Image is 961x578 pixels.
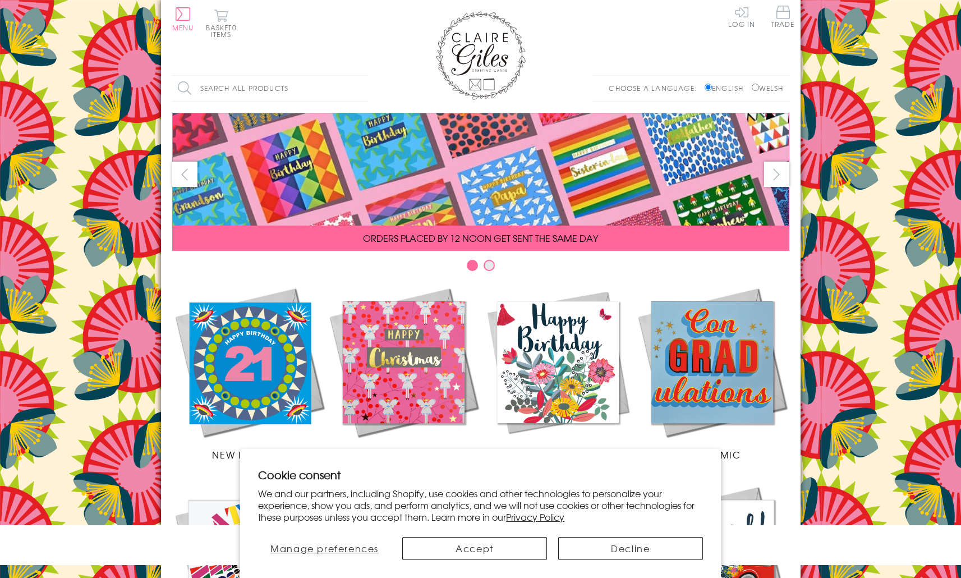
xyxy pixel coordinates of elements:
input: Welsh [752,84,759,91]
span: Christmas [375,448,432,461]
a: New Releases [172,285,327,461]
a: Academic [635,285,789,461]
a: Christmas [327,285,481,461]
span: New Releases [212,448,286,461]
p: We and our partners, including Shopify, use cookies and other technologies to personalize your ex... [258,488,703,522]
span: 0 items [211,22,237,39]
button: Accept [402,537,547,560]
a: Trade [771,6,795,30]
button: prev [172,162,197,187]
label: Welsh [752,83,784,93]
span: Trade [771,6,795,27]
h2: Cookie consent [258,467,703,483]
span: Manage preferences [270,542,379,555]
span: Academic [683,448,741,461]
img: Claire Giles Greetings Cards [436,11,526,100]
input: Search [357,76,369,101]
input: Search all products [172,76,369,101]
button: Carousel Page 2 [484,260,495,271]
a: Birthdays [481,285,635,461]
button: next [764,162,789,187]
button: Decline [558,537,703,560]
button: Manage preferences [258,537,391,560]
div: Carousel Pagination [172,259,789,277]
span: Menu [172,22,194,33]
input: English [705,84,712,91]
a: Privacy Policy [506,510,564,524]
span: ORDERS PLACED BY 12 NOON GET SENT THE SAME DAY [363,231,598,245]
button: Carousel Page 1 (Current Slide) [467,260,478,271]
p: Choose a language: [609,83,702,93]
a: Log In [728,6,755,27]
label: English [705,83,749,93]
button: Basket0 items [206,9,237,38]
button: Menu [172,7,194,31]
span: Birthdays [531,448,585,461]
